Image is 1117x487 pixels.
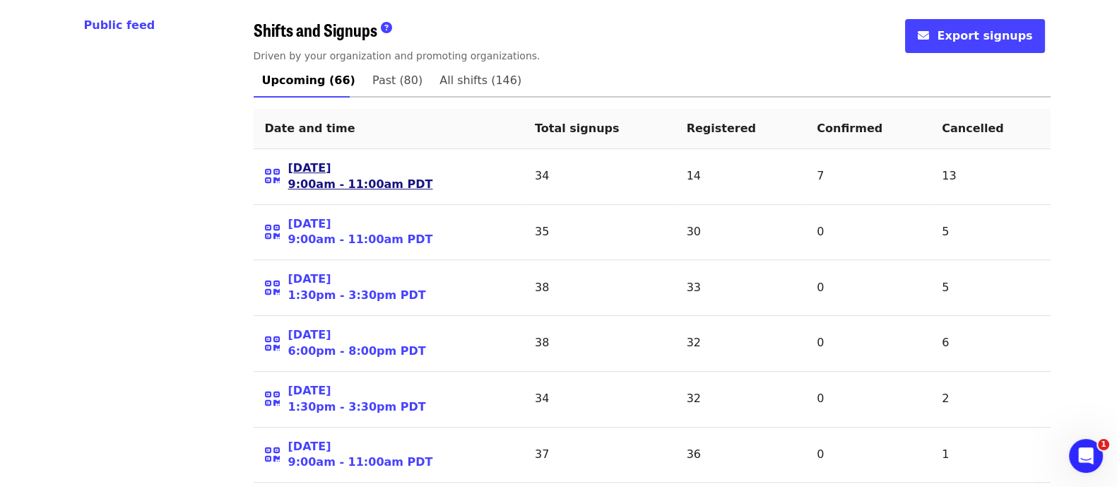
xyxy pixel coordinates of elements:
[675,316,806,372] td: 32
[805,428,930,483] td: 0
[254,64,364,98] a: Upcoming (66)
[265,166,280,187] i: qrcode icon
[288,216,433,249] a: [DATE]9:00am - 11:00am PDT
[930,149,1050,205] td: 13
[288,383,426,416] a: [DATE]1:30pm - 3:30pm PDT
[675,428,806,483] td: 36
[930,260,1050,316] td: 5
[265,122,355,135] span: Date and time
[288,327,426,360] a: [DATE]6:00pm - 8:00pm PDT
[265,400,288,413] a: qrcode icon
[675,260,806,316] td: 33
[439,71,521,90] span: All shifts (146)
[265,177,288,191] span: View QR Code for Self Check-in Page
[265,177,288,191] a: qrcode icon
[942,122,1004,135] span: Cancelled
[524,428,675,483] td: 37
[265,288,288,302] span: View QR Code for Self Check-in Page
[84,17,220,34] a: Public feed
[265,455,288,469] span: View QR Code for Self Check-in Page
[524,372,675,428] td: 34
[364,64,431,98] a: Past (80)
[675,205,806,261] td: 30
[265,389,280,409] i: qrcode icon
[265,233,288,246] a: qrcode icon
[1069,439,1103,473] iframe: Intercom live chat
[265,344,288,358] span: View QR Code for Self Check-in Page
[675,372,806,428] td: 32
[930,316,1050,372] td: 6
[288,271,426,304] a: [DATE]1:30pm - 3:30pm PDT
[265,222,280,242] i: qrcode icon
[372,71,422,90] span: Past (80)
[288,439,433,471] a: [DATE]9:00am - 11:00am PDT
[930,428,1050,483] td: 1
[265,334,280,354] i: qrcode icon
[265,344,288,358] a: qrcode icon
[805,149,930,205] td: 7
[675,149,806,205] td: 14
[524,205,675,261] td: 35
[1098,439,1109,450] span: 1
[265,400,288,413] span: View QR Code for Self Check-in Page
[817,122,882,135] span: Confirmed
[265,278,280,298] i: qrcode icon
[524,149,675,205] td: 34
[265,233,288,246] span: View QR Code for Self Check-in Page
[917,29,928,42] i: envelope icon
[262,71,355,90] span: Upcoming (66)
[431,64,530,98] a: All shifts (146)
[805,205,930,261] td: 0
[805,260,930,316] td: 0
[265,445,280,465] i: qrcode icon
[288,160,433,193] a: [DATE]9:00am - 11:00am PDT
[905,19,1044,53] button: envelope iconExport signups
[805,372,930,428] td: 0
[535,122,620,135] span: Total signups
[254,17,377,42] span: Shifts and Signups
[265,455,288,469] a: qrcode icon
[687,122,756,135] span: Registered
[381,21,392,35] i: question-circle icon
[84,18,155,32] span: Public feed
[930,372,1050,428] td: 2
[265,288,288,302] a: qrcode icon
[524,316,675,372] td: 38
[254,50,540,61] span: Driven by your organization and promoting organizations.
[805,316,930,372] td: 0
[524,260,675,316] td: 38
[930,205,1050,261] td: 5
